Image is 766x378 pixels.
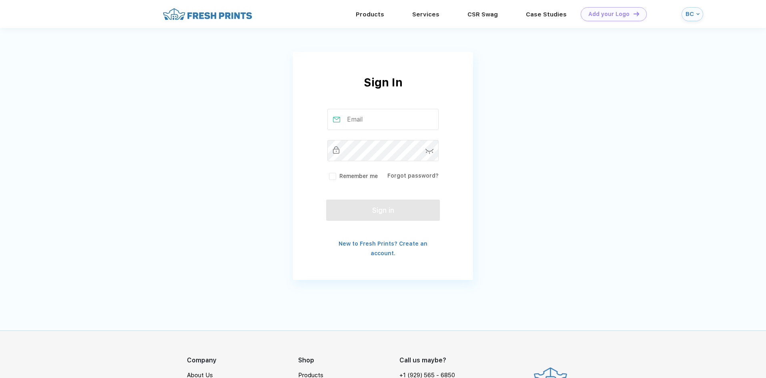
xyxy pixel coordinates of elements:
img: fo%20logo%202.webp [160,7,255,21]
button: Sign in [326,200,440,221]
img: password-icon.svg [425,149,434,154]
a: CSR Swag [467,11,498,18]
a: Forgot password? [387,172,439,179]
input: Email [327,109,439,130]
img: DT [634,12,639,16]
img: arrow_down_blue.svg [696,12,700,16]
div: Sign In [293,74,473,109]
a: Services [412,11,439,18]
div: Call us maybe? [399,356,460,365]
img: email_active.svg [333,117,340,122]
img: password_inactive.svg [333,146,339,154]
a: New to Fresh Prints? Create an account. [339,240,427,256]
div: BC [686,11,694,18]
div: Company [187,356,298,365]
div: Shop [298,356,399,365]
a: Products [356,11,384,18]
label: Remember me [327,172,378,180]
div: Add your Logo [588,11,630,18]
